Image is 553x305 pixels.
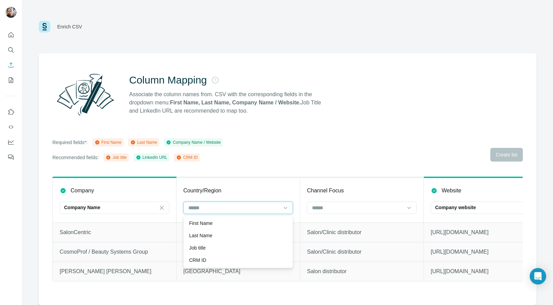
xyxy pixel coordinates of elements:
[170,100,300,105] strong: First Name, Last Name, Company Name / Website.
[5,29,16,41] button: Quick start
[189,257,206,264] p: CRM ID
[52,70,118,119] img: Surfe Illustration - Column Mapping
[183,187,221,195] p: Country/Region
[106,154,126,161] div: Job title
[5,74,16,86] button: My lists
[60,248,169,256] p: CosmoProf / Beauty Systems Group
[176,154,198,161] div: CRM ID
[189,244,206,251] p: Job title
[5,7,16,18] img: Avatar
[189,220,212,227] p: First Name
[431,248,540,256] p: [URL][DOMAIN_NAME]
[5,106,16,118] button: Use Surfe on LinkedIn
[5,136,16,148] button: Dashboard
[129,74,207,86] h2: Column Mapping
[52,154,99,161] p: Recommended fields:
[60,267,169,276] p: [PERSON_NAME] [PERSON_NAME]
[39,21,50,33] img: Surfe Logo
[130,139,157,145] div: Last Name
[189,232,212,239] p: Last Name
[5,151,16,163] button: Feedback
[5,121,16,133] button: Use Surfe API
[307,187,344,195] p: Channel Focus
[60,228,169,237] p: SalonCentric
[57,23,82,30] div: Enrich CSV
[431,228,540,237] p: [URL][DOMAIN_NAME]
[530,268,546,284] div: Open Intercom Messenger
[307,267,417,276] p: Salon distributor
[136,154,168,161] div: LinkedIn URL
[442,187,462,195] p: Website
[166,139,221,145] div: Company Name / Website
[71,187,94,195] p: Company
[95,139,122,145] div: First Name
[64,204,100,211] p: Company Name
[52,139,88,146] p: Required fields*:
[129,90,327,115] p: Associate the column names from. CSV with the corresponding fields in the dropdown menu: Job Titl...
[5,59,16,71] button: Enrich CSV
[5,44,16,56] button: Search
[307,228,417,237] p: Salon/Clinic distributor
[307,248,417,256] p: Salon/Clinic distributor
[431,267,540,276] p: [URL][DOMAIN_NAME]
[435,204,476,211] p: Company website
[183,267,293,276] p: [GEOGRAPHIC_DATA]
